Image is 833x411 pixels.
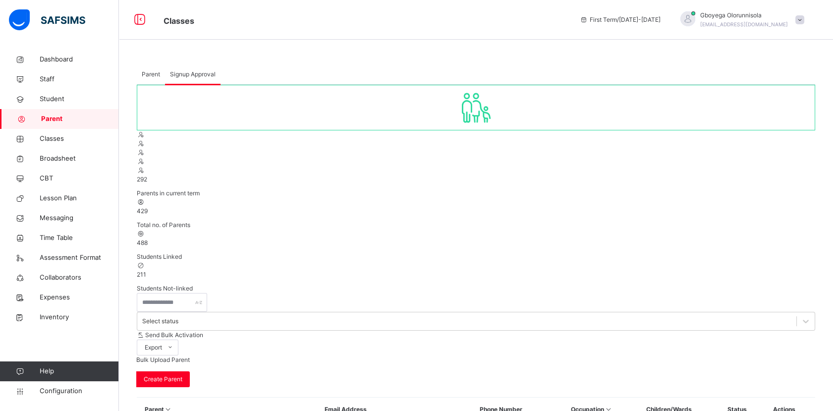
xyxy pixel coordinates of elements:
span: Students Linked [137,253,182,260]
span: Signup Approval [170,70,216,79]
span: Expenses [40,293,119,302]
span: CBT [40,174,119,183]
span: Classes [164,16,194,26]
span: Configuration [40,386,118,396]
span: Time Table [40,233,119,243]
span: [EMAIL_ADDRESS][DOMAIN_NAME] [700,21,788,27]
img: safsims [9,9,85,30]
div: GboyegaOlorunnisola [670,11,809,29]
span: Messaging [40,213,119,223]
span: 211 [137,271,146,278]
span: Bulk Upload Parent [136,356,190,363]
span: Help [40,366,118,376]
span: Dashboard [40,55,119,64]
span: Collaborators [40,273,119,283]
span: Classes [40,134,119,144]
span: Parents in current term [137,189,200,197]
span: session/term information [580,15,661,24]
span: Broadsheet [40,154,119,164]
span: 429 [137,207,148,215]
span: Student [40,94,119,104]
span: Inventory [40,312,119,322]
span: Parent [41,114,119,124]
span: Create Parent [144,375,182,384]
span: Send Bulk Activation [145,331,203,339]
span: Students Not-linked [137,285,193,292]
span: Assessment Format [40,253,119,263]
span: Export [145,343,162,352]
span: 488 [137,239,148,246]
span: Lesson Plan [40,193,119,203]
span: Parent [142,70,160,79]
div: Select status [142,317,178,326]
span: Total no. of Parents [137,221,190,229]
span: Gboyega Olorunnisola [700,11,788,20]
span: Staff [40,74,119,84]
span: 292 [137,176,147,183]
